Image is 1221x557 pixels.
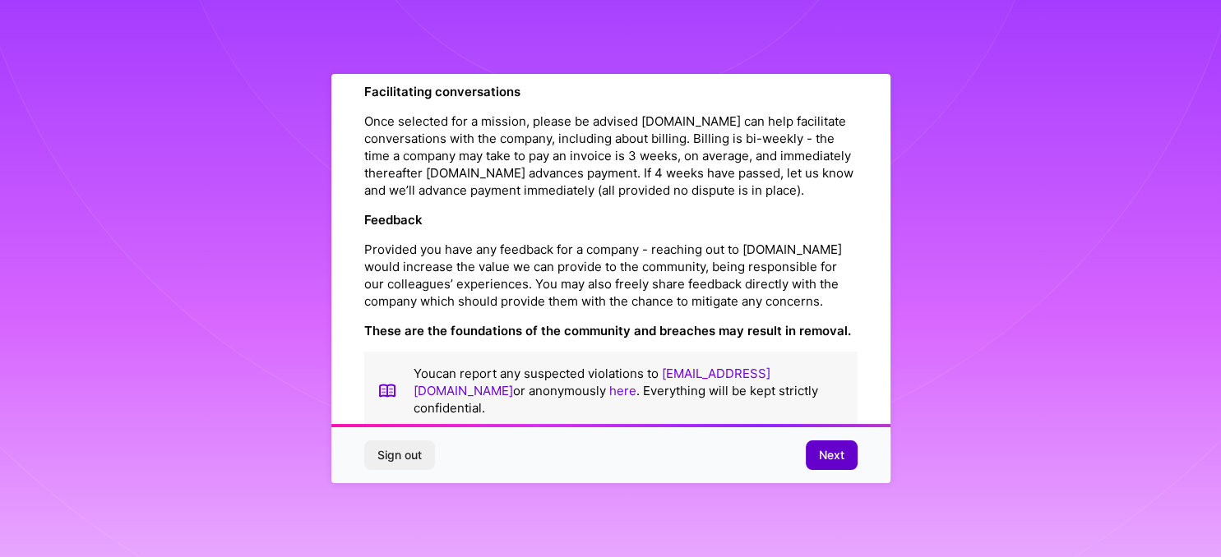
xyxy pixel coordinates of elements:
p: Once selected for a mission, please be advised [DOMAIN_NAME] can help facilitate conversations wi... [364,113,858,199]
button: Sign out [364,440,435,470]
p: Provided you have any feedback for a company - reaching out to [DOMAIN_NAME] would increase the v... [364,241,858,310]
a: here [609,383,636,398]
strong: Facilitating conversations [364,84,520,99]
span: Next [819,447,844,463]
p: You can report any suspected violations to or anonymously . Everything will be kept strictly conf... [414,365,844,417]
img: book icon [377,365,397,417]
a: [EMAIL_ADDRESS][DOMAIN_NAME] [414,366,770,398]
strong: These are the foundations of the community and breaches may result in removal. [364,323,851,338]
span: Sign out [377,447,422,463]
strong: Feedback [364,212,423,228]
button: Next [806,440,858,470]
